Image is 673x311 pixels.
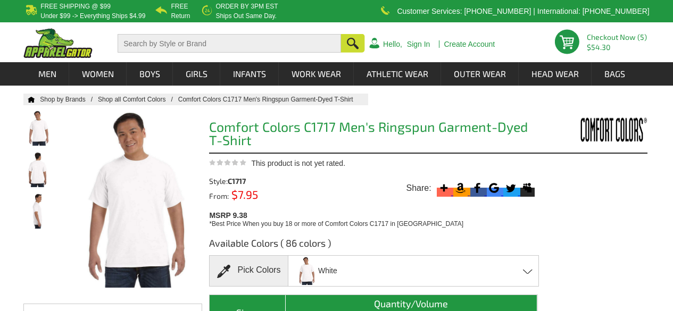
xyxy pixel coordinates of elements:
svg: Myspace [520,181,535,195]
span: $54.30 [587,44,650,51]
b: Free Shipping @ $99 [40,3,111,10]
img: Comfort Colors C1717 Men's Ringspun Garment-Dyed T-Shirt [23,194,52,229]
b: Order by 3PM EST [215,3,278,10]
span: White [318,262,337,280]
a: Girls [173,62,220,86]
a: Women [70,62,126,86]
div: Pick Colors [209,255,288,287]
a: Shop by Brands [40,96,98,103]
a: Comfort Colors C1717 Men's Ringspun Garment-Dyed T-Shirt [178,96,364,103]
svg: Facebook [470,181,485,195]
a: Athletic Wear [354,62,441,86]
b: Free [171,3,188,10]
div: MSRP 9.38 [209,208,541,229]
svg: More [437,181,451,195]
svg: Google Bookmark [487,181,501,195]
svg: Amazon [453,181,468,195]
span: This product is not yet rated. [251,159,345,167]
a: Infants [221,62,278,86]
img: Comfort Colors C1717 Men's Ringspun Garment-Dyed T-Shirt [23,152,52,187]
a: Hello, [383,40,402,48]
p: ships out same day. [215,13,278,19]
div: Style: [209,178,292,185]
span: $7.95 [229,188,258,201]
a: Shop all Comfort Colors [98,96,178,103]
img: ApparelGator [23,28,93,58]
input: Search by Style or Brand [118,34,341,53]
a: Sign In [407,40,430,48]
div: From: [209,190,292,200]
span: C1717 [228,176,246,186]
p: under $99 -> everything ships $4.99 [40,13,145,19]
a: Outer Wear [442,62,518,86]
a: Checkout Now (5) [587,32,647,41]
a: Create Account [444,40,495,48]
h1: Comfort Colors C1717 Men's Ringspun Garment-Dyed T-Shirt [209,120,538,150]
span: *Best Price When you buy 18 or more of Comfort Colors C1717 in [GEOGRAPHIC_DATA] [209,220,463,228]
img: This product is not yet rated. [209,159,246,166]
svg: Twitter [503,181,518,195]
img: Comfort Colors [568,116,647,143]
p: Return [171,13,190,19]
a: Work Wear [279,62,353,86]
a: Home [23,96,35,103]
h3: Available Colors ( 86 colors ) [209,237,538,255]
img: White [295,257,317,285]
a: Men [26,62,69,86]
span: Share: [406,183,431,194]
a: Head Wear [519,62,591,86]
a: Boys [127,62,172,86]
a: Bags [592,62,637,86]
img: Comfort Colors C1717 Men's Ringspun Garment-Dyed T-Shirt [23,111,52,146]
p: Customer Services: [PHONE_NUMBER] | International: [PHONE_NUMBER] [397,8,649,14]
